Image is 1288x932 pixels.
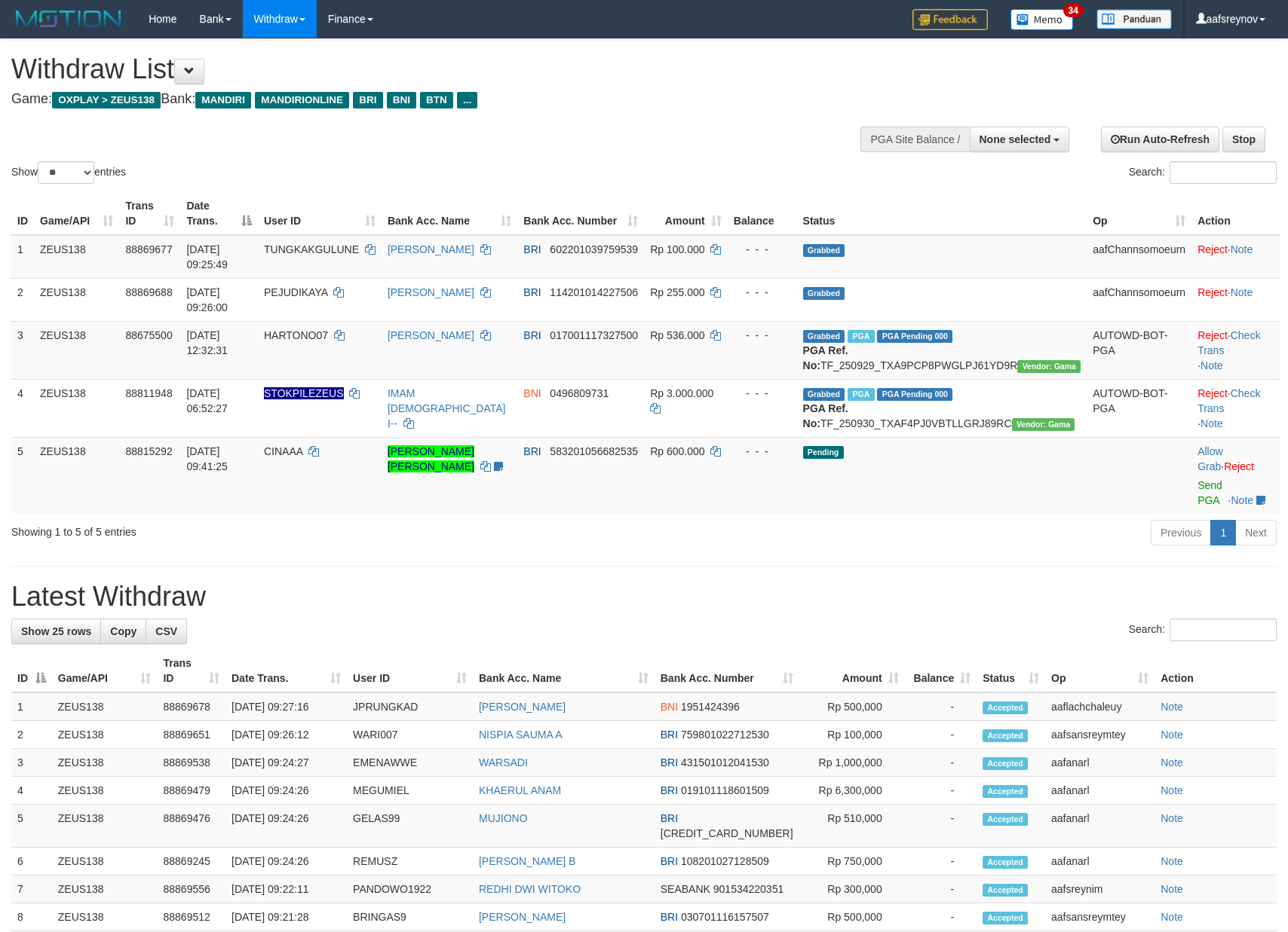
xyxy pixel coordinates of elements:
[38,161,94,184] select: Showentries
[1201,359,1223,371] a: Note
[1235,520,1277,545] a: Next
[100,619,146,644] a: Copy
[110,625,136,637] span: Copy
[877,388,952,401] span: PGA Pending
[661,784,678,796] span: BRI
[803,330,845,343] span: Grabbed
[681,855,769,867] span: Copy 108201027128509 to clipboard
[388,387,506,429] a: IMAM [DEMOGRAPHIC_DATA] I--
[1198,329,1228,341] a: Reject
[11,692,52,721] td: 1
[52,903,158,931] td: ZEUS138
[1087,379,1191,437] td: AUTOWD-BOT-PGA
[650,387,713,399] span: Rp 3.000.000
[34,192,119,235] th: Game/API: activate to sort column ascending
[1151,520,1211,545] a: Previous
[983,813,1028,826] span: Accepted
[11,582,1277,612] h1: Latest Withdraw
[186,387,228,414] span: [DATE] 06:52:27
[186,243,228,270] span: [DATE] 09:25:49
[52,749,158,777] td: ZEUS138
[157,805,225,848] td: 88869476
[347,875,473,903] td: PANDOWO1922
[34,235,119,279] td: ZEUS138
[11,192,34,235] th: ID
[523,445,541,457] span: BRI
[799,649,905,692] th: Amount: activate to sort column ascending
[1161,729,1183,741] a: Note
[1161,701,1183,713] a: Note
[157,777,225,805] td: 88869479
[1101,127,1219,152] a: Run Auto-Refresh
[644,192,728,235] th: Amount: activate to sort column ascending
[523,329,541,341] span: BRI
[970,127,1070,152] button: None selected
[11,437,34,514] td: 5
[125,286,172,298] span: 88869688
[11,379,34,437] td: 4
[258,192,382,235] th: User ID: activate to sort column ascending
[983,729,1028,742] span: Accepted
[1191,437,1280,514] td: ·
[983,856,1028,869] span: Accepted
[905,692,977,721] td: -
[1045,692,1155,721] td: aaflachchaleuy
[1222,127,1265,152] a: Stop
[799,777,905,805] td: Rp 6,300,000
[661,883,710,895] span: SEABANK
[681,911,769,923] span: Copy 030701116157507 to clipboard
[803,344,848,371] b: PGA Ref. No:
[848,330,874,343] span: Marked by aaftrukkakada
[479,784,561,796] a: KHAERUL ANAM
[523,387,541,399] span: BNI
[52,692,158,721] td: ZEUS138
[479,729,563,741] a: NISPIA SAUMA A
[264,387,344,399] span: Nama rekening ada tanda titik/strip, harap diedit
[983,757,1028,770] span: Accepted
[180,192,258,235] th: Date Trans.: activate to sort column descending
[264,329,328,341] span: HARTONO07
[479,911,566,923] a: [PERSON_NAME]
[264,445,302,457] span: CINAAA
[125,243,172,255] span: 88869677
[1045,721,1155,749] td: aafsansreymtey
[713,883,784,895] span: Copy 901534220351 to clipboard
[661,827,793,839] span: Copy 667201034642536 to clipboard
[860,127,969,152] div: PGA Site Balance /
[225,721,347,749] td: [DATE] 09:26:12
[550,445,638,457] span: Copy 583201056682535 to clipboard
[34,321,119,379] td: ZEUS138
[195,92,251,108] span: MANDIRI
[347,721,473,749] td: WARI007
[34,379,119,437] td: ZEUS138
[734,386,791,401] div: - - -
[225,848,347,875] td: [DATE] 09:24:26
[11,8,126,30] img: MOTION_logo.png
[347,777,473,805] td: MEGUMIEL
[157,749,225,777] td: 88869538
[1161,784,1183,796] a: Note
[11,518,526,539] div: Showing 1 to 5 of 5 entries
[550,286,638,298] span: Copy 114201014227506 to clipboard
[799,749,905,777] td: Rp 1,000,000
[1045,749,1155,777] td: aafanarl
[1191,192,1280,235] th: Action
[264,286,327,298] span: PEJUDIKAYA
[11,278,34,321] td: 2
[157,875,225,903] td: 88869556
[799,875,905,903] td: Rp 300,000
[912,9,988,30] img: Feedback.jpg
[388,286,474,298] a: [PERSON_NAME]
[11,619,101,644] a: Show 25 rows
[1198,387,1228,399] a: Reject
[523,243,541,255] span: BRI
[157,692,225,721] td: 88869678
[225,875,347,903] td: [DATE] 09:22:11
[11,903,52,931] td: 8
[905,649,977,692] th: Balance: activate to sort column ascending
[799,805,905,848] td: Rp 510,000
[52,805,158,848] td: ZEUS138
[347,848,473,875] td: REMUSZ
[977,649,1045,692] th: Status: activate to sort column ascending
[1201,417,1223,429] a: Note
